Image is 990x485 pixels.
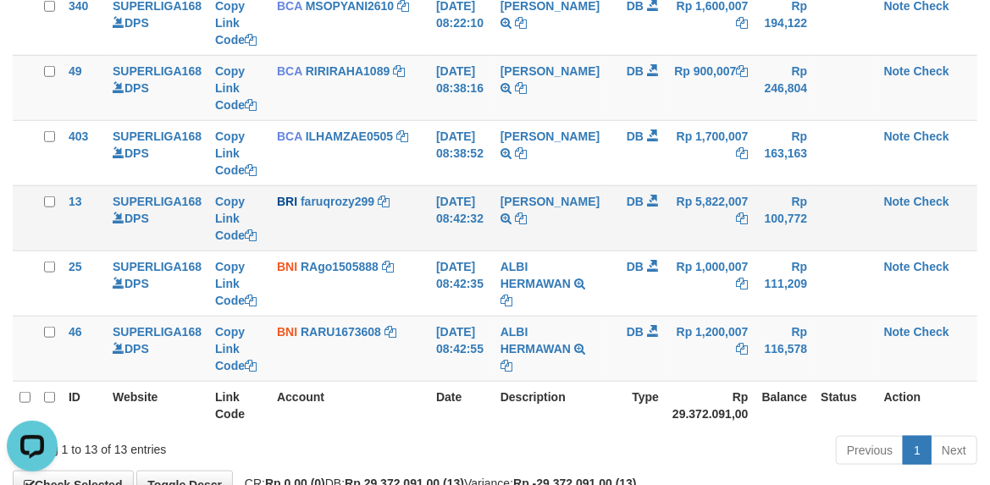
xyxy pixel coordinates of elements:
a: SUPERLIGA168 [113,130,202,143]
a: Copy ALBI HERMAWAN to clipboard [501,359,512,372]
span: 25 [69,260,82,273]
a: Check [914,325,949,339]
a: SUPERLIGA168 [113,195,202,208]
td: [DATE] 08:42:55 [429,316,494,381]
th: Description [494,381,606,429]
a: Copy Link Code [215,64,257,112]
td: Rp 111,209 [755,251,815,316]
a: Note [884,195,910,208]
span: DB [627,130,644,143]
td: DPS [106,251,208,316]
td: Rp 116,578 [755,316,815,381]
a: Copy SITI ASTARI to clipboard [515,16,527,30]
a: Copy Rp 1,700,007 to clipboard [737,146,749,160]
a: ILHAMZAE0505 [306,130,393,143]
a: SUPERLIGA168 [113,260,202,273]
button: Open LiveChat chat widget [7,7,58,58]
td: Rp 900,007 [666,55,755,120]
td: [DATE] 08:38:16 [429,55,494,120]
a: Copy ALBI HERMAWAN to clipboard [501,294,512,307]
span: BRI [277,195,297,208]
a: Next [931,436,977,465]
a: Copy Rp 5,822,007 to clipboard [737,212,749,225]
td: Rp 1,700,007 [666,120,755,185]
th: Balance [755,381,815,429]
a: Copy Rp 1,200,007 to clipboard [737,342,749,355]
a: Copy RAgo1505888 to clipboard [382,260,394,273]
a: Copy ILHAMZAE0505 to clipboard [396,130,408,143]
span: DB [627,64,644,78]
td: DPS [106,55,208,120]
a: [PERSON_NAME] [501,64,600,78]
a: Copy FARUQ ROZY PAHLEVI to clipboard [515,212,527,225]
a: SUPERLIGA168 [113,64,202,78]
td: [DATE] 08:42:32 [429,185,494,251]
a: faruqrozy299 [301,195,374,208]
div: Showing 1 to 13 of 13 entries [13,434,400,458]
th: Action [877,381,977,429]
a: Copy Link Code [215,195,257,242]
a: Note [884,325,910,339]
span: BCA [277,64,302,78]
span: 49 [69,64,82,78]
a: Copy Link Code [215,130,257,177]
span: BCA [277,130,302,143]
a: Copy Rp 1,000,007 to clipboard [737,277,749,290]
td: Rp 100,772 [755,185,815,251]
a: RIRIRAHA1089 [306,64,390,78]
a: Copy Link Code [215,260,257,307]
span: BNI [277,260,297,273]
a: Note [884,64,910,78]
span: DB [627,195,644,208]
td: [DATE] 08:42:35 [429,251,494,316]
th: ID [62,381,106,429]
a: Note [884,130,910,143]
th: Status [814,381,877,429]
a: Copy Rp 1,600,007 to clipboard [737,16,749,30]
span: 46 [69,325,82,339]
a: Note [884,260,910,273]
span: 13 [69,195,82,208]
a: Copy faruqrozy299 to clipboard [378,195,390,208]
a: [PERSON_NAME] [501,195,600,208]
a: Copy RARU1673608 to clipboard [384,325,396,339]
a: Previous [836,436,904,465]
a: ALBI HERMAWAN [501,260,571,290]
a: Copy RIRIRAHA1089 to clipboard [393,64,405,78]
a: RARU1673608 [301,325,381,339]
a: [PERSON_NAME] [501,130,600,143]
span: BNI [277,325,297,339]
td: DPS [106,120,208,185]
td: DPS [106,316,208,381]
a: Copy Link Code [215,325,257,372]
th: Date [429,381,494,429]
a: Check [914,260,949,273]
a: Check [914,130,949,143]
td: Rp 5,822,007 [666,185,755,251]
th: Website [106,381,208,429]
td: Rp 1,200,007 [666,316,755,381]
td: Rp 246,804 [755,55,815,120]
a: Copy Rp 900,007 to clipboard [737,64,749,78]
th: Link Code [208,381,270,429]
td: [DATE] 08:38:52 [429,120,494,185]
span: 403 [69,130,88,143]
a: Copy IRA RATNANINGSIH to clipboard [515,146,527,160]
a: SUPERLIGA168 [113,325,202,339]
span: DB [627,325,644,339]
a: Copy RANDI PERMANA to clipboard [515,81,527,95]
td: Rp 163,163 [755,120,815,185]
th: Rp 29.372.091,00 [666,381,755,429]
th: Account [270,381,429,429]
span: DB [627,260,644,273]
a: RAgo1505888 [301,260,379,273]
a: 1 [903,436,932,465]
a: ALBI HERMAWAN [501,325,571,355]
a: Check [914,195,949,208]
th: Type [606,381,666,429]
a: Check [914,64,949,78]
td: Rp 1,000,007 [666,251,755,316]
td: DPS [106,185,208,251]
